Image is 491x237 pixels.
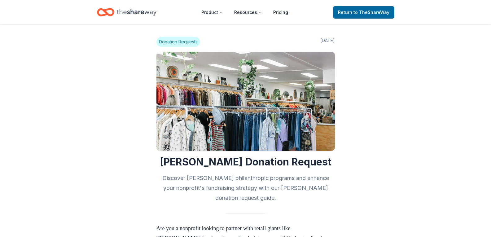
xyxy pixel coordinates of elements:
button: Product [196,6,228,19]
span: Donation Requests [156,37,200,47]
span: Return [338,9,389,16]
img: Image for Kohl’s Donation Request [156,52,335,151]
h2: Discover [PERSON_NAME] philanthropic programs and enhance your nonprofit's fundraising strategy w... [156,173,335,203]
h1: [PERSON_NAME] Donation Request [156,156,335,168]
a: Pricing [268,6,293,19]
span: [DATE] [320,37,335,47]
a: Returnto TheShareWay [333,6,394,19]
span: to TheShareWay [353,10,389,15]
a: Home [97,5,156,20]
button: Resources [229,6,267,19]
nav: Main [196,5,293,20]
